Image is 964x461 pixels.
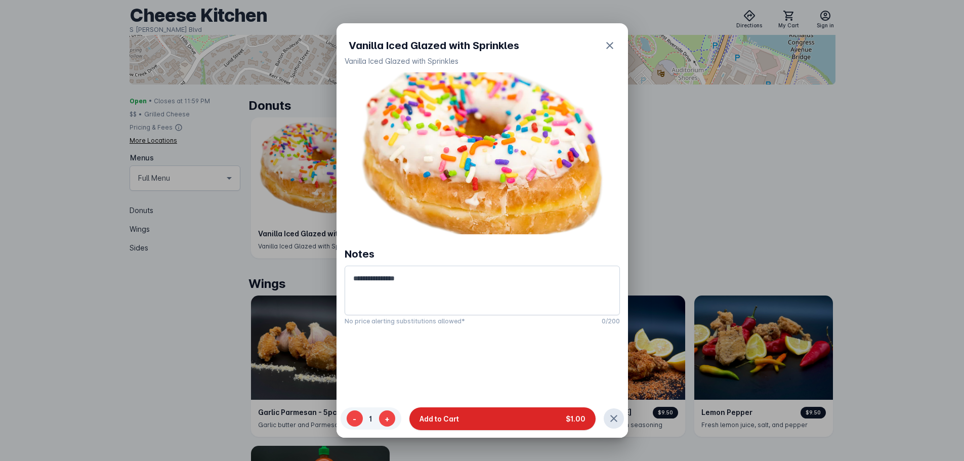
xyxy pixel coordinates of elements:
mat-hint: No price alerting substitutions allowed* [345,315,465,325]
div: Notes [345,246,374,262]
button: - [347,410,363,427]
span: Vanilla Iced Glazed with Sprinkles [349,38,519,53]
span: 1 [363,413,379,424]
span: $1.00 [566,413,585,424]
button: Add to Cart$1.00 [409,407,596,430]
div: Vanilla Iced Glazed with Sprinkles [345,56,620,66]
mat-hint: 0/200 [602,315,620,325]
img: 98cff4b5-f153-4d8e-ae4e-462a328fe98e.webp [345,72,620,234]
button: + [379,410,395,427]
span: Add to Cart [420,413,459,424]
